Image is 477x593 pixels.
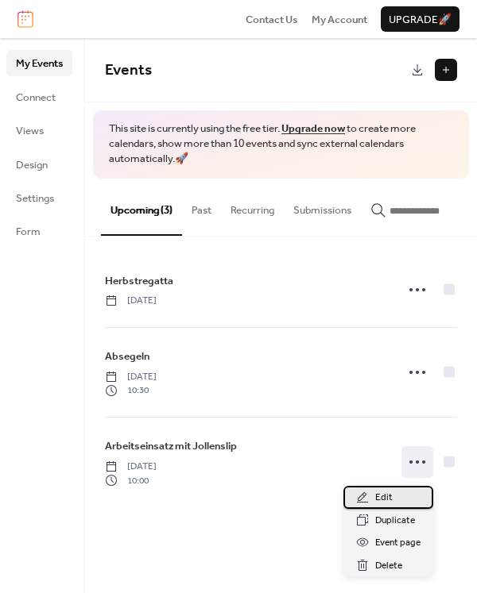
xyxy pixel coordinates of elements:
[375,558,402,574] span: Delete
[105,383,157,398] span: 10:30
[6,152,72,177] a: Design
[6,185,72,210] a: Settings
[16,90,56,106] span: Connect
[6,117,72,143] a: Views
[105,272,173,290] a: Herbstregatta
[105,438,237,454] span: Arbeitseinsatz mit Jollenslip
[16,157,48,173] span: Design
[246,12,298,28] span: Contact Us
[105,348,149,365] a: Absegeln
[105,273,173,289] span: Herbstregatta
[284,179,361,234] button: Submissions
[101,179,182,236] button: Upcoming (3)
[16,123,44,139] span: Views
[6,218,72,244] a: Form
[389,12,452,28] span: Upgrade 🚀
[109,121,453,167] span: This site is currently using the free tier. to create more calendars, show more than 10 events an...
[312,12,367,28] span: My Account
[246,11,298,27] a: Contact Us
[375,490,393,506] span: Edit
[105,437,237,455] a: Arbeitseinsatz mit Jollenslip
[105,370,157,384] span: [DATE]
[375,513,415,529] span: Duplicate
[6,50,72,75] a: My Events
[16,56,63,71] span: My Events
[105,294,157,308] span: [DATE]
[105,474,157,488] span: 10:00
[312,11,367,27] a: My Account
[16,191,54,206] span: Settings
[6,84,72,110] a: Connect
[281,118,345,139] a: Upgrade now
[381,6,460,32] button: Upgrade🚀
[105,348,149,364] span: Absegeln
[221,179,284,234] button: Recurring
[17,10,33,28] img: logo
[105,56,152,85] span: Events
[105,460,157,474] span: [DATE]
[375,535,421,551] span: Event page
[182,179,221,234] button: Past
[16,224,41,240] span: Form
